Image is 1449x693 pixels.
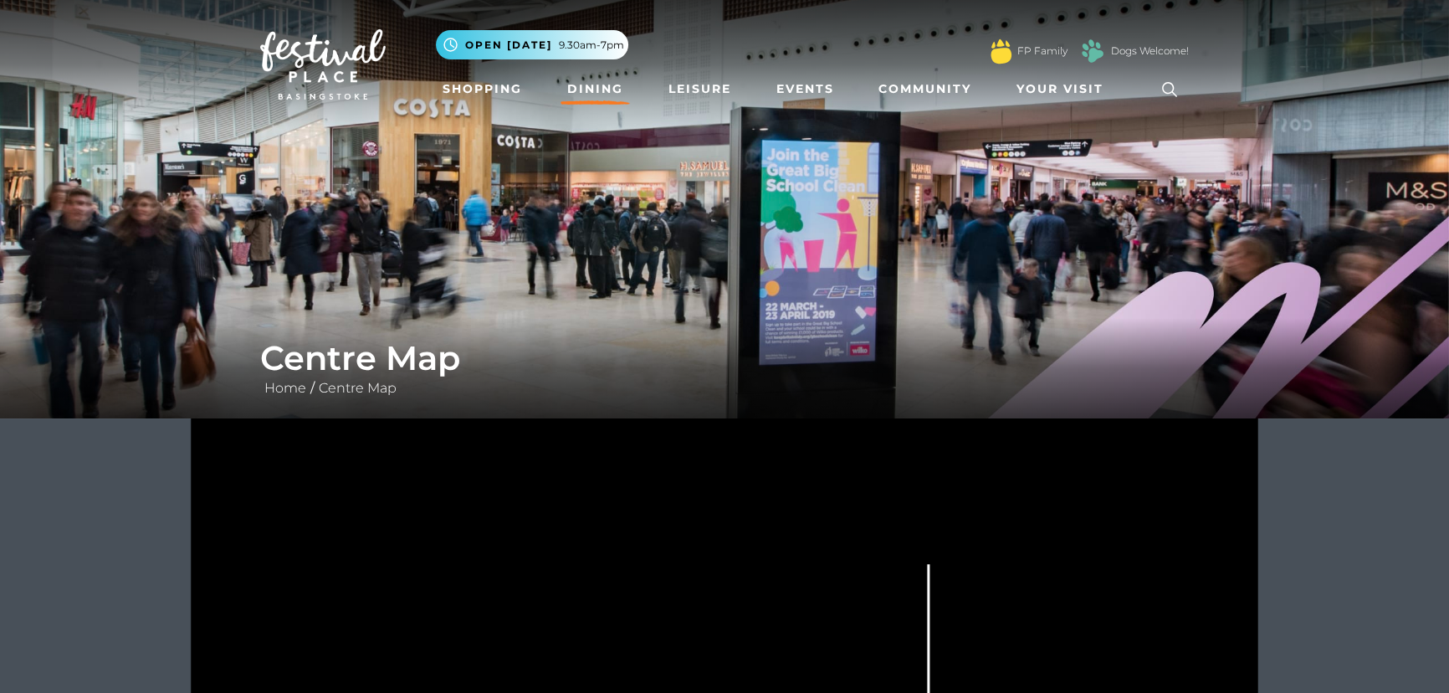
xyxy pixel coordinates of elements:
a: Dogs Welcome! [1111,44,1189,59]
a: Dining [561,74,630,105]
span: 9.30am-7pm [559,38,624,53]
div: / [248,338,1201,398]
a: Centre Map [315,380,401,396]
span: Your Visit [1016,80,1103,98]
a: FP Family [1017,44,1068,59]
a: Leisure [662,74,738,105]
h1: Centre Map [260,338,1189,378]
button: Open [DATE] 9.30am-7pm [436,30,628,59]
a: Events [769,74,840,105]
a: Community [872,74,978,105]
a: Your Visit [1010,74,1119,105]
a: Home [260,380,310,396]
img: Festival Place Logo [260,29,386,100]
a: Shopping [436,74,529,105]
span: Open [DATE] [465,38,552,53]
